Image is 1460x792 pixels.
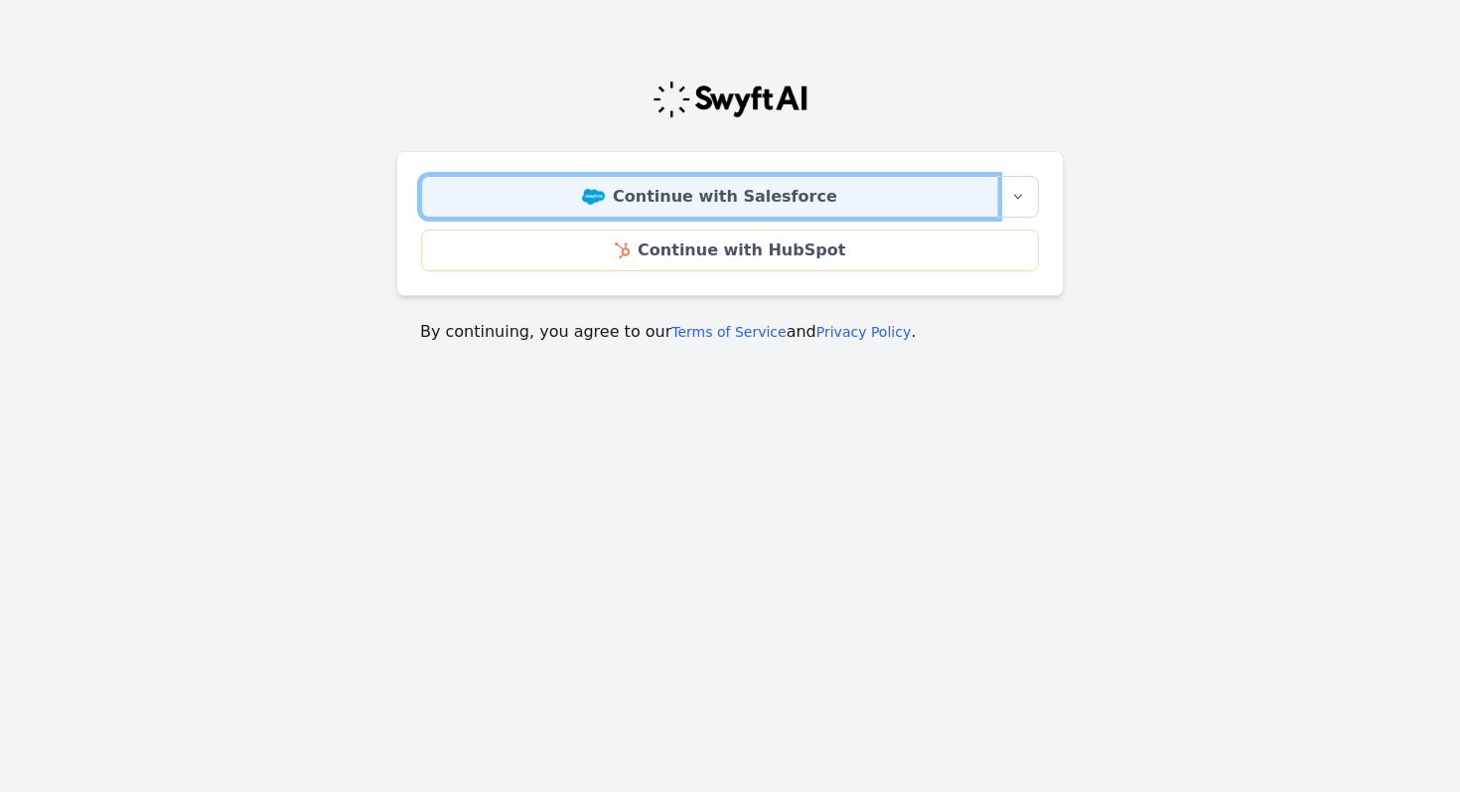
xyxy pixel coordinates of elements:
[671,324,786,340] a: Terms of Service
[615,242,630,258] img: HubSpot
[421,176,998,218] a: Continue with Salesforce
[421,230,1039,271] a: Continue with HubSpot
[652,79,808,119] img: Swyft Logo
[420,320,1040,344] p: By continuing, you agree to our and .
[816,324,911,340] a: Privacy Policy
[582,189,605,205] img: Salesforce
